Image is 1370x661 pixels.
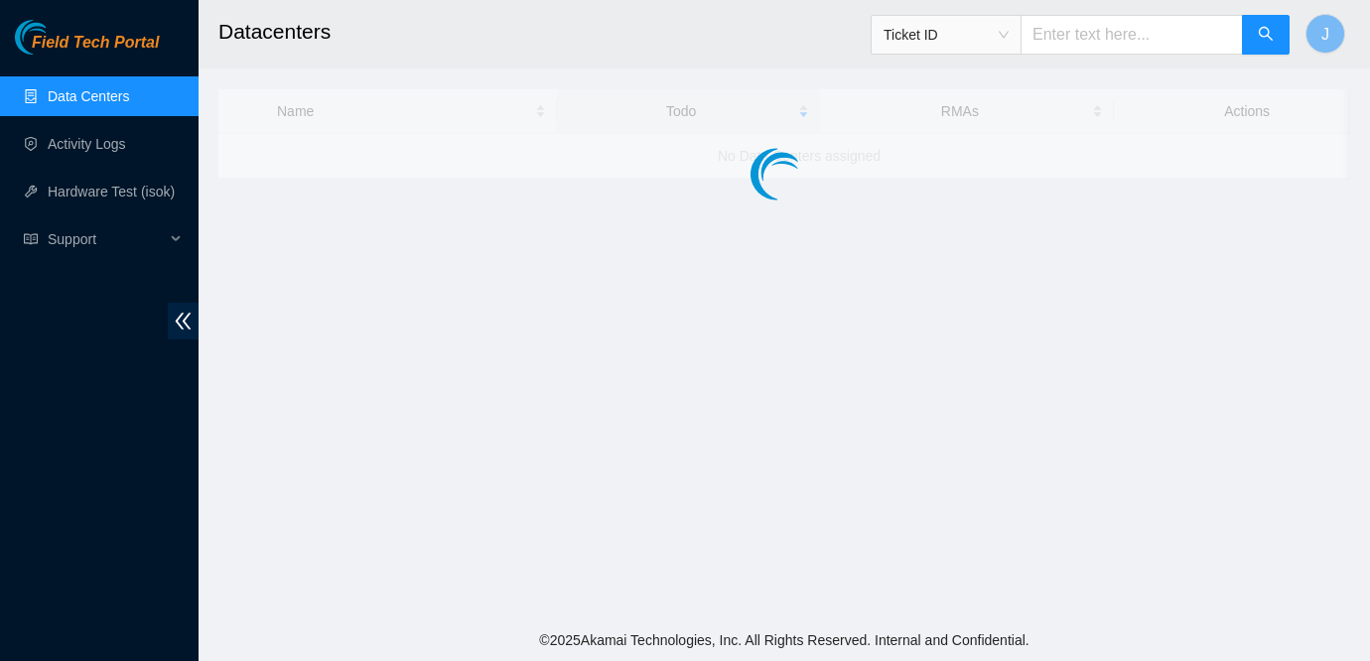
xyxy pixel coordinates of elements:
[1021,15,1243,55] input: Enter text here...
[48,184,175,199] a: Hardware Test (isok)
[48,88,129,104] a: Data Centers
[199,619,1370,661] footer: © 2025 Akamai Technologies, Inc. All Rights Reserved. Internal and Confidential.
[1242,15,1290,55] button: search
[48,219,165,259] span: Support
[32,34,159,53] span: Field Tech Portal
[1321,22,1329,47] span: J
[48,136,126,152] a: Activity Logs
[15,20,100,55] img: Akamai Technologies
[24,232,38,246] span: read
[884,20,1009,50] span: Ticket ID
[1305,14,1345,54] button: J
[1258,26,1274,45] span: search
[15,36,159,62] a: Akamai TechnologiesField Tech Portal
[168,303,199,339] span: double-left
